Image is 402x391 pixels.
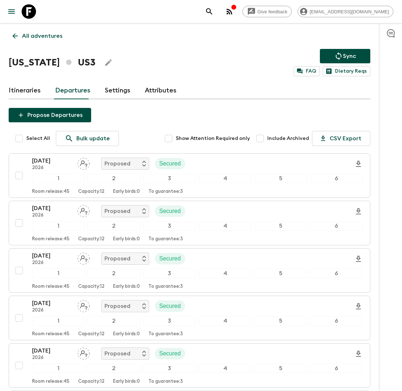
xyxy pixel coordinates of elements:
p: Capacity: 12 [78,189,104,195]
p: Proposed [104,254,130,263]
p: Proposed [104,349,130,358]
p: To guarantee: 3 [148,189,183,195]
div: 3 [143,221,196,231]
svg: Download Onboarding [354,350,363,358]
div: 5 [254,364,307,373]
div: 1 [32,364,85,373]
p: Early birds: 0 [113,379,140,385]
p: 2026 [32,165,72,171]
button: [DATE]2026Assign pack leaderProposedSecured123456Room release:45Capacity:12Early birds:0To guaran... [9,248,370,293]
div: Secured [155,253,185,264]
p: Proposed [104,207,130,215]
div: Secured [155,300,185,312]
div: 5 [254,174,307,183]
p: To guarantee: 3 [148,331,183,337]
span: Show Attention Required only [176,135,250,142]
span: [EMAIL_ADDRESS][DOMAIN_NAME] [306,9,393,14]
p: Secured [159,159,181,168]
p: 2026 [32,213,72,218]
div: 6 [310,316,363,326]
p: [DATE] [32,346,72,355]
p: [DATE] [32,251,72,260]
p: [DATE] [32,156,72,165]
div: 6 [310,174,363,183]
p: Capacity: 12 [78,236,104,242]
p: Early birds: 0 [113,331,140,337]
div: 2 [88,269,140,278]
span: Include Archived [267,135,309,142]
div: 4 [199,364,251,373]
div: 1 [32,221,85,231]
button: [DATE]2026Assign pack leaderProposedSecured123456Room release:45Capacity:12Early birds:0To guaran... [9,296,370,340]
div: 5 [254,221,307,231]
p: Room release: 45 [32,236,70,242]
p: Proposed [104,302,130,310]
span: Assign pack leader [77,350,90,355]
div: 3 [143,364,196,373]
p: Capacity: 12 [78,331,104,337]
div: 4 [199,174,251,183]
div: Secured [155,158,185,169]
p: Bulk update [76,134,110,143]
svg: Download Onboarding [354,160,363,168]
div: 2 [88,221,140,231]
div: 2 [88,174,140,183]
div: 3 [143,174,196,183]
a: FAQ [294,66,320,76]
p: Secured [159,254,181,263]
h1: [US_STATE] US3 [9,55,95,70]
a: Settings [105,82,130,99]
p: Room release: 45 [32,189,70,195]
div: 5 [254,316,307,326]
p: Room release: 45 [32,284,70,290]
div: 5 [254,269,307,278]
div: 3 [143,316,196,326]
a: All adventures [9,29,66,43]
button: menu [4,4,19,19]
a: Departures [55,82,90,99]
button: search adventures [202,4,216,19]
a: Attributes [145,82,177,99]
div: 4 [199,221,251,231]
span: Assign pack leader [77,160,90,165]
button: [DATE]2026Assign pack leaderProposedSecured123456Room release:45Capacity:12Early birds:0To guaran... [9,201,370,245]
button: Sync adventure departures to the booking engine [320,49,370,63]
div: Secured [155,348,185,359]
a: Bulk update [56,131,119,146]
div: 1 [32,174,85,183]
p: [DATE] [32,204,72,213]
div: Secured [155,205,185,217]
p: Secured [159,207,181,215]
p: To guarantee: 3 [148,236,183,242]
div: [EMAIL_ADDRESS][DOMAIN_NAME] [298,6,393,17]
span: Give feedback [254,9,291,14]
div: 4 [199,316,251,326]
div: 2 [88,316,140,326]
p: Capacity: 12 [78,284,104,290]
svg: Download Onboarding [354,255,363,263]
div: 3 [143,269,196,278]
p: To guarantee: 3 [148,379,183,385]
p: [DATE] [32,299,72,308]
p: Capacity: 12 [78,379,104,385]
button: Propose Departures [9,108,91,122]
button: [DATE]2026Assign pack leaderProposedSecured123456Room release:45Capacity:12Early birds:0To guaran... [9,343,370,388]
p: 2026 [32,260,72,266]
p: All adventures [22,32,62,40]
a: Give feedback [242,6,292,17]
a: Itineraries [9,82,41,99]
div: 6 [310,221,363,231]
p: Room release: 45 [32,331,70,337]
span: Assign pack leader [77,302,90,308]
p: Early birds: 0 [113,189,140,195]
p: 2026 [32,355,72,361]
a: Dietary Reqs [323,66,370,76]
button: CSV Export [312,131,370,146]
div: 1 [32,316,85,326]
p: 2026 [32,308,72,313]
span: Select All [26,135,50,142]
div: 4 [199,269,251,278]
p: Sync [343,52,356,60]
div: 6 [310,269,363,278]
button: Edit Adventure Title [101,55,116,70]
